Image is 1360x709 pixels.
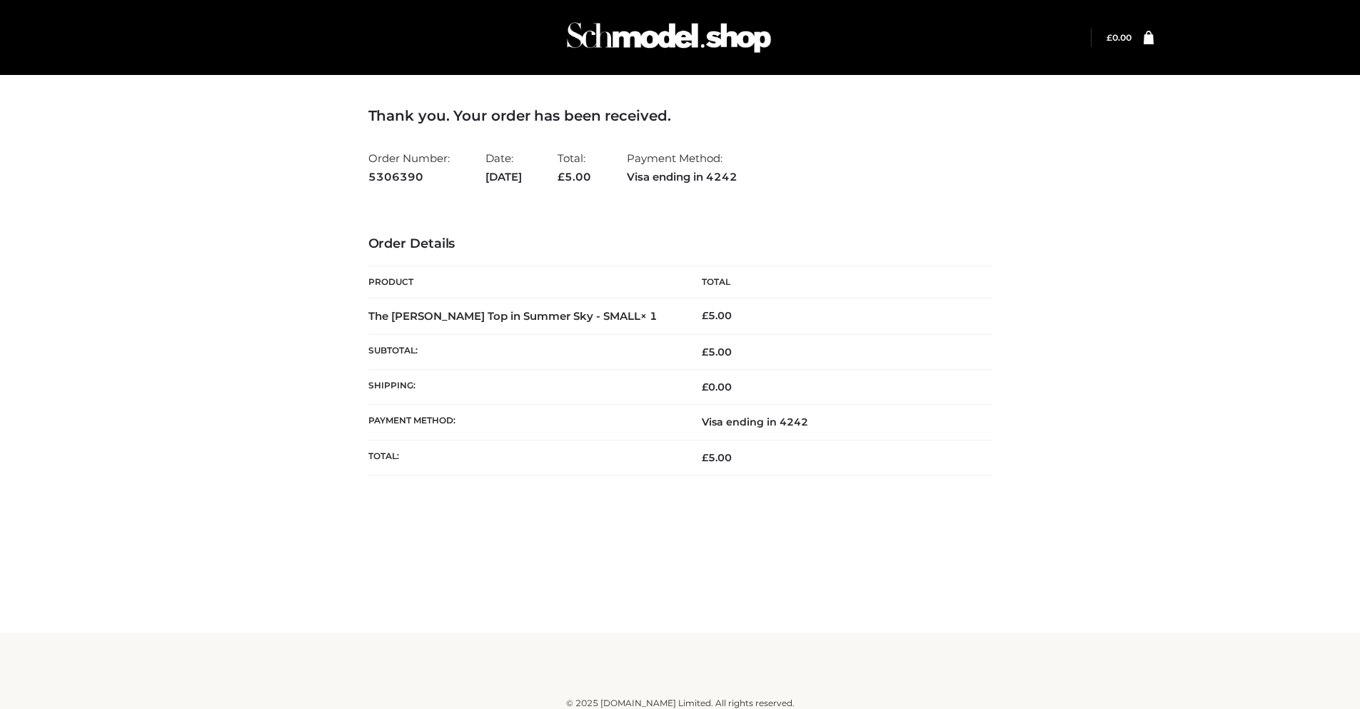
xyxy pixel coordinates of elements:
[680,405,992,440] td: Visa ending in 4242
[368,266,680,298] th: Product
[368,146,450,189] li: Order Number:
[702,309,708,322] span: £
[485,146,522,189] li: Date:
[368,236,992,252] h3: Order Details
[368,405,680,440] th: Payment method:
[680,266,992,298] th: Total
[558,170,565,183] span: £
[702,451,708,464] span: £
[640,309,658,323] strong: × 1
[562,9,776,66] img: Schmodel Admin 964
[368,309,658,323] strong: The [PERSON_NAME] Top in Summer Sky - SMALL
[368,334,680,369] th: Subtotal:
[702,381,732,393] bdi: 0.00
[368,440,680,475] th: Total:
[702,381,708,393] span: £
[558,146,591,189] li: Total:
[368,107,992,124] h3: Thank you. Your order has been received.
[1107,32,1112,43] span: £
[485,168,522,186] strong: [DATE]
[702,346,732,358] span: 5.00
[702,309,732,322] bdi: 5.00
[702,346,708,358] span: £
[627,168,737,186] strong: Visa ending in 4242
[558,170,591,183] span: 5.00
[1107,32,1132,43] a: £0.00
[368,370,680,405] th: Shipping:
[368,168,450,186] strong: 5306390
[627,146,737,189] li: Payment Method:
[702,451,732,464] span: 5.00
[1107,32,1132,43] bdi: 0.00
